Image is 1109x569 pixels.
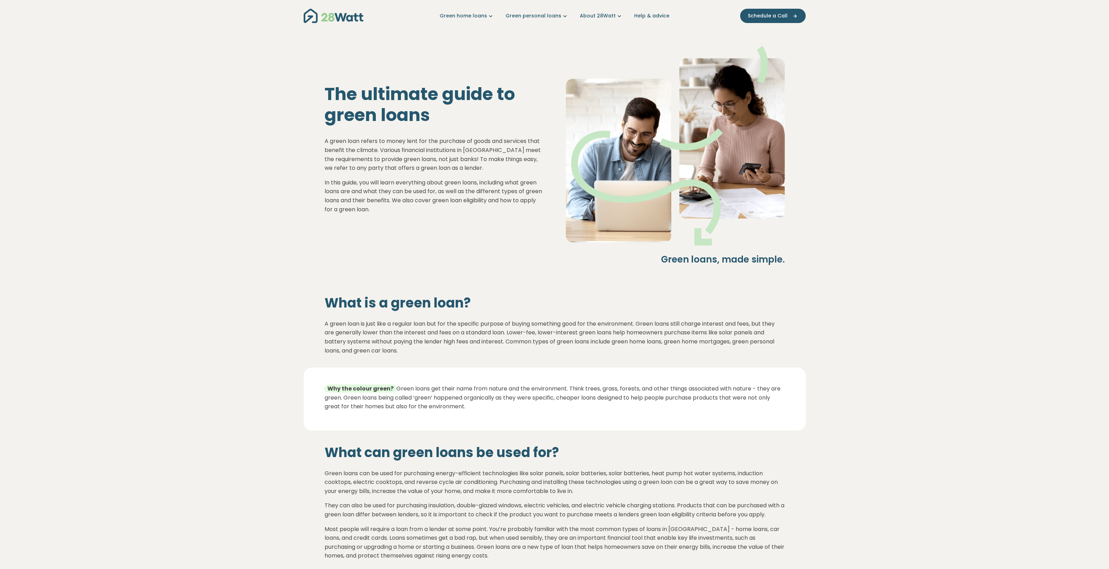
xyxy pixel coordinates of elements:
p: A green loan refers to money lent for the purchase of goods and services that benefit the climate... [325,137,544,172]
h2: What can green loans be used for? [325,445,785,461]
iframe: Chat Widget [1074,536,1109,569]
h2: What is a green loan? [325,295,785,311]
a: About 28Watt [580,12,623,20]
span: Schedule a Call [748,12,788,20]
a: Green home loans [440,12,494,20]
a: Help & advice [634,12,669,20]
p: Green loans can be used for purchasing energy-efficient technologies like solar panels, solar bat... [325,463,785,496]
p: Green loans get their name from nature and the environment. Think trees, grass, forests, and othe... [325,381,785,411]
a: Green personal loans [506,12,569,20]
p: Most people will require a loan from a lender at some point. You’re probably familiar with the mo... [325,525,785,560]
p: They can also be used for purchasing insulation, double-glazed windows, electric vehicles, and el... [325,501,785,519]
p: A green loan is just like a regular loan but for the specific purpose of buying something good fo... [325,314,785,355]
img: 28Watt [304,9,363,23]
button: Schedule a Call [740,9,806,23]
p: In this guide, you will learn everything about green loans, including what green loans are and wh... [325,178,544,214]
strong: Why the colour green? [325,385,396,393]
h1: The ultimate guide to green loans [325,84,544,126]
h4: Green loans, made simple. [566,254,785,266]
nav: Main navigation [304,7,806,25]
